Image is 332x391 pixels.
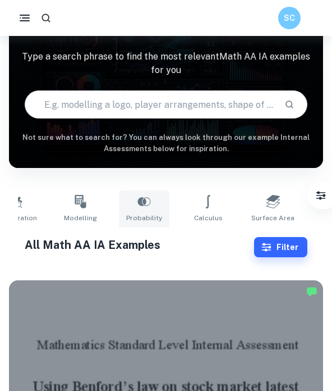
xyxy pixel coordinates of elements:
input: E.g. modelling a logo, player arrangements, shape of an egg... [25,89,275,120]
button: SC [278,7,301,29]
img: Marked [306,286,317,297]
h1: All Math AA IA Examples [25,237,254,253]
h6: SC [283,12,296,24]
span: Probability [126,213,162,223]
button: Search [280,95,299,114]
h6: Not sure what to search for? You can always look through our example Internal Assessments below f... [9,132,323,155]
button: Filter [254,237,307,257]
p: Type a search phrase to find the most relevant Math AA IA examples for you [9,50,323,77]
span: Surface Area [251,213,294,223]
span: Calculus [194,213,223,223]
span: Modelling [64,213,97,223]
button: Filter [310,184,332,207]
